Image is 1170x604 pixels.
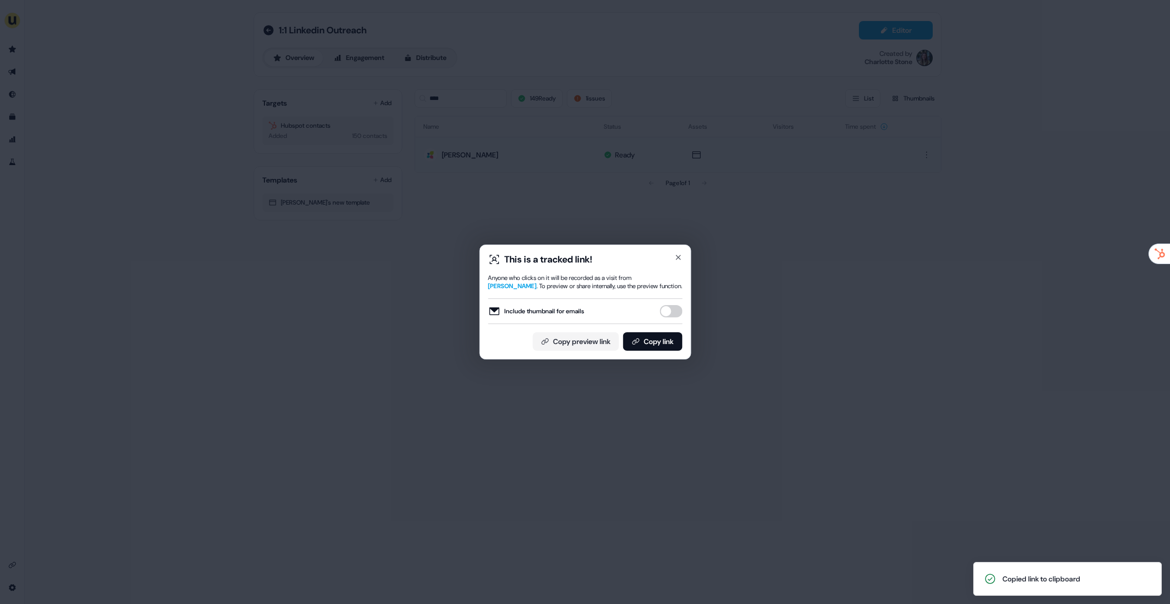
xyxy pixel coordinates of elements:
button: Copy preview link [532,332,619,351]
div: This is a tracked link! [504,253,592,266]
div: Anyone who clicks on it will be recorded as a visit from . To preview or share internally, use th... [488,274,682,290]
div: Copied link to clipboard [1002,574,1080,584]
label: Include thumbnail for emails [488,305,584,317]
span: [PERSON_NAME] [488,282,537,290]
button: Copy link [623,332,682,351]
